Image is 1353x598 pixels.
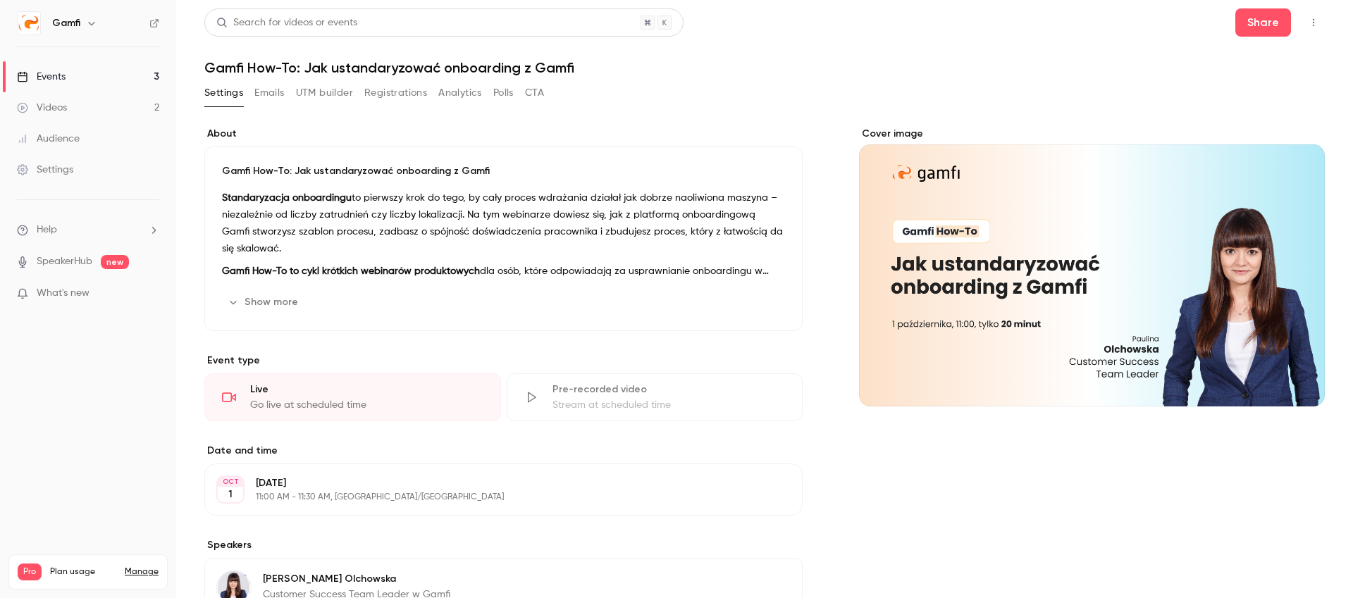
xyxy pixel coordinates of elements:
[204,354,803,368] p: Event type
[37,286,89,301] span: What's new
[296,82,353,104] button: UTM builder
[1235,8,1291,37] button: Share
[37,223,57,237] span: Help
[525,82,544,104] button: CTA
[52,16,80,30] h6: Gamfi
[364,82,427,104] button: Registrations
[17,101,67,115] div: Videos
[228,487,233,502] p: 1
[222,266,480,276] strong: Gamfi How-To to cykl krótkich webinarów produktowych
[204,127,803,141] label: About
[552,382,786,397] div: Pre-recorded video
[125,566,159,578] a: Manage
[18,12,40,35] img: Gamfi
[37,254,92,269] a: SpeakerHub
[17,163,73,177] div: Settings
[204,373,501,421] div: LiveGo live at scheduled time
[204,538,803,552] label: Speakers
[216,15,357,30] div: Search for videos or events
[204,59,1325,76] h1: Gamfi How-To: Jak ustandaryzować onboarding z Gamfi
[263,572,450,586] p: [PERSON_NAME] Olchowska
[256,476,728,490] p: [DATE]
[17,132,80,146] div: Audience
[859,127,1325,141] label: Cover image
[101,255,129,269] span: new
[17,70,66,84] div: Events
[18,563,42,580] span: Pro
[50,566,116,578] span: Plan usage
[493,82,514,104] button: Polls
[250,398,483,412] div: Go live at scheduled time
[222,189,785,257] p: to pierwszy krok do tego, by cały proces wdrażania działał jak dobrze naoliwiona maszyna – niezal...
[859,127,1325,406] section: Cover image
[256,492,728,503] p: 11:00 AM - 11:30 AM, [GEOGRAPHIC_DATA]/[GEOGRAPHIC_DATA]
[204,82,243,104] button: Settings
[250,382,483,397] div: Live
[507,373,803,421] div: Pre-recorded videoStream at scheduled time
[222,164,785,178] p: Gamfi How-To: Jak ustandaryzować onboarding z Gamfi
[552,398,786,412] div: Stream at scheduled time
[222,263,785,280] p: dla osób, które odpowiadają za usprawnianie onboardingu w swoich organizacjach. W 20 minut pokazu...
[438,82,482,104] button: Analytics
[17,223,159,237] li: help-dropdown-opener
[204,444,803,458] label: Date and time
[254,82,284,104] button: Emails
[222,193,352,203] strong: Standaryzacja onboardingu
[222,291,307,313] button: Show more
[218,477,243,487] div: OCT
